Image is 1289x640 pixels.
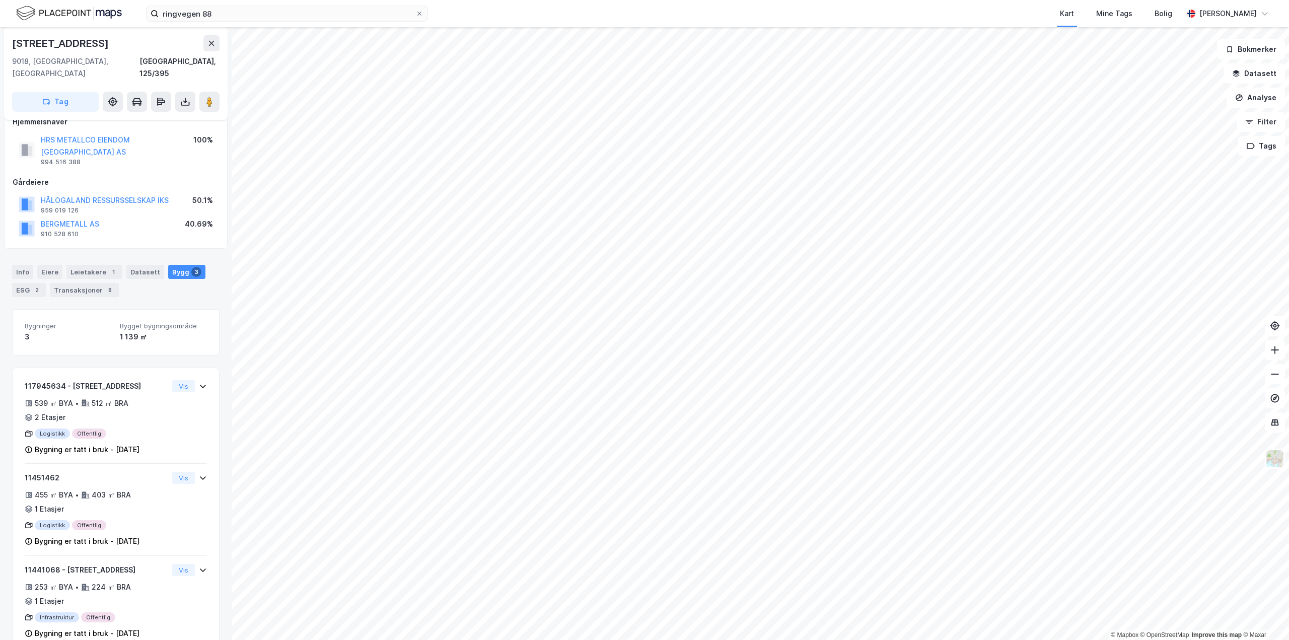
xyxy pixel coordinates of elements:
button: Filter [1237,112,1285,132]
button: Tags [1238,136,1285,156]
div: ESG [12,283,46,297]
input: Søk på adresse, matrikkel, gårdeiere, leietakere eller personer [159,6,415,21]
div: Kontrollprogram for chat [1239,592,1289,640]
div: 539 ㎡ BYA [35,397,73,409]
div: 50.1% [192,194,213,206]
div: 9018, [GEOGRAPHIC_DATA], [GEOGRAPHIC_DATA] [12,55,139,80]
div: 1 Etasjer [35,595,64,607]
button: Vis [172,380,195,392]
div: Datasett [126,265,164,279]
div: 8 [105,285,115,295]
div: 40.69% [185,218,213,230]
div: 959 019 126 [41,206,79,215]
div: Bygning er tatt i bruk - [DATE] [35,535,139,547]
div: 403 ㎡ BRA [92,489,131,501]
div: 253 ㎡ BYA [35,581,73,593]
div: 2 Etasjer [35,411,65,423]
iframe: Chat Widget [1239,592,1289,640]
div: Bygning er tatt i bruk - [DATE] [35,627,139,639]
button: Vis [172,472,195,484]
div: Eiere [37,265,62,279]
div: 1 Etasjer [35,503,64,515]
div: 455 ㎡ BYA [35,489,73,501]
div: • [75,399,79,407]
div: [GEOGRAPHIC_DATA], 125/395 [139,55,220,80]
div: Bygning er tatt i bruk - [DATE] [35,444,139,456]
div: Transaksjoner [50,283,119,297]
div: 3 [191,267,201,277]
div: Bolig [1155,8,1172,20]
div: 2 [32,285,42,295]
a: Mapbox [1111,631,1138,638]
div: 11451462 [25,472,168,484]
div: Kart [1060,8,1074,20]
div: 512 ㎡ BRA [92,397,128,409]
a: Improve this map [1192,631,1242,638]
div: 11441068 - [STREET_ADDRESS] [25,564,168,576]
div: 117945634 - [STREET_ADDRESS] [25,380,168,392]
div: Leietakere [66,265,122,279]
div: Gårdeiere [13,176,219,188]
button: Datasett [1224,63,1285,84]
div: [STREET_ADDRESS] [12,35,111,51]
img: logo.f888ab2527a4732fd821a326f86c7f29.svg [16,5,122,22]
a: OpenStreetMap [1140,631,1189,638]
div: Hjemmelshaver [13,116,219,128]
div: 994 516 388 [41,158,81,166]
button: Analyse [1227,88,1285,108]
div: 1 139 ㎡ [120,331,207,343]
span: Bygget bygningsområde [120,322,207,330]
button: Vis [172,564,195,576]
div: • [75,491,79,499]
div: Bygg [168,265,205,279]
span: Bygninger [25,322,112,330]
div: 224 ㎡ BRA [92,581,131,593]
img: Z [1265,449,1284,468]
div: 100% [193,134,213,146]
button: Tag [12,92,99,112]
div: Info [12,265,33,279]
div: 1 [108,267,118,277]
div: Mine Tags [1096,8,1132,20]
button: Bokmerker [1217,39,1285,59]
div: 3 [25,331,112,343]
div: • [75,583,79,591]
div: 910 528 610 [41,230,79,238]
div: [PERSON_NAME] [1199,8,1257,20]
